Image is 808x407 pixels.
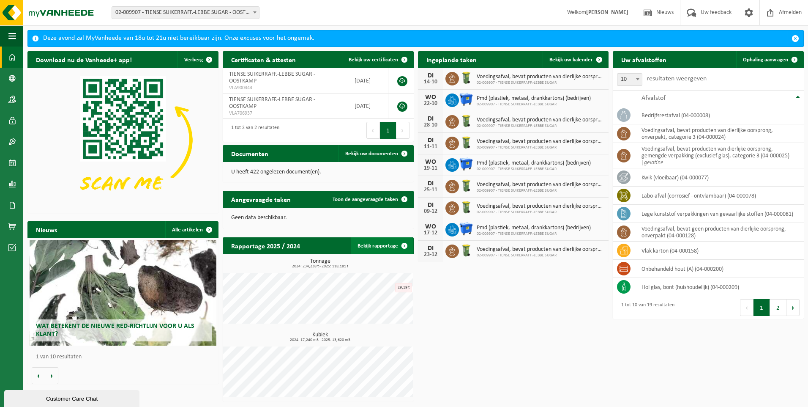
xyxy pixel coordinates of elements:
[4,388,141,407] iframe: chat widget
[326,191,413,208] a: Toon de aangevraagde taken
[422,115,439,122] div: DI
[459,114,473,128] img: WB-0140-HPE-GN-50
[635,278,804,296] td: hol glas, bont (huishoudelijk) (04-000209)
[227,121,279,140] div: 1 tot 2 van 2 resultaten
[227,332,414,342] h3: Kubiek
[635,124,804,143] td: voedingsafval, bevat producten van dierlijke oorsprong, onverpakt, categorie 3 (04-000024)
[635,205,804,223] td: lege kunststof verpakkingen van gevaarlijke stoffen (04-000081)
[342,51,413,68] a: Bekijk uw certificaten
[422,79,439,85] div: 14-10
[635,260,804,278] td: onbehandeld hout (A) (04-000200)
[459,71,473,85] img: WB-0140-HPE-GN-50
[396,122,409,139] button: Next
[338,145,413,162] a: Bekijk uw documenten
[477,160,591,167] span: Pmd (plastiek, metaal, drankkartons) (bedrijven)
[635,168,804,187] td: kwik (vloeibaar) (04-000077)
[740,299,753,316] button: Previous
[477,74,605,80] span: Voedingsafval, bevat producten van dierlijke oorsprong, onverpakt, categorie 3
[231,215,405,221] p: Geen data beschikbaar.
[477,210,605,215] span: 02-009907 - TIENSE SUIKERRAFF.-LEBBE SUGAR
[223,191,299,207] h2: Aangevraagde taken
[380,122,396,139] button: 1
[422,245,439,252] div: DI
[543,51,608,68] a: Bekijk uw kalender
[112,6,259,19] span: 02-009907 - TIENSE SUIKERRAFF.-LEBBE SUGAR - OOSTKAMP
[229,110,341,117] span: VLA706937
[477,167,591,172] span: 02-009907 - TIENSE SUIKERRAFF.-LEBBE SUGAR
[422,165,439,171] div: 19-11
[635,223,804,242] td: voedingsafval, bevat geen producten van dierlijke oorsprong, onverpakt (04-000128)
[229,96,315,110] span: TIENSE SUIKERRAFF.-LEBBE SUGAR - OOSTKAMP
[36,323,194,338] span: Wat betekent de nieuwe RED-richtlijn voor u als klant?
[477,95,591,102] span: Pmd (plastiek, metaal, drankkartons) (bedrijven)
[422,180,439,187] div: DI
[549,57,593,63] span: Bekijk uw kalender
[459,200,473,214] img: WB-0140-HPE-GN-50
[617,73,642,86] span: 10
[184,57,203,63] span: Verberg
[422,101,439,107] div: 22-10
[333,197,398,202] span: Toon de aangevraagde taken
[223,51,304,68] h2: Certificaten & attesten
[617,74,642,85] span: 10
[223,145,277,162] h2: Documenten
[43,30,787,47] div: Deze avond zal MyVanheede van 18u tot 21u niet bereikbaar zijn. Onze excuses voor het ongemak.
[30,240,217,346] a: Wat betekent de nieuwe RED-richtlijn voor u als klant?
[647,75,707,82] label: resultaten weergeven
[227,264,414,269] span: 2024: 234,238 t - 2025: 118,181 t
[770,299,786,316] button: 2
[459,243,473,258] img: WB-0140-HPE-GN-50
[635,106,804,124] td: bedrijfsrestafval (04-000008)
[477,80,605,85] span: 02-009907 - TIENSE SUIKERRAFF.-LEBBE SUGAR
[165,221,218,238] a: Alle artikelen
[348,93,388,119] td: [DATE]
[459,135,473,150] img: WB-0140-HPE-GN-50
[112,7,259,19] span: 02-009907 - TIENSE SUIKERRAFF.-LEBBE SUGAR - OOSTKAMP
[422,159,439,165] div: WO
[477,203,605,210] span: Voedingsafval, bevat producten van dierlijke oorsprong, onverpakt, categorie 3
[27,68,218,212] img: Download de VHEPlus App
[477,225,591,231] span: Pmd (plastiek, metaal, drankkartons) (bedrijven)
[229,85,341,91] span: VLA900444
[477,253,605,258] span: 02-009907 - TIENSE SUIKERRAFF.-LEBBE SUGAR
[36,354,214,360] p: 1 van 10 resultaten
[422,209,439,214] div: 09-12
[27,51,140,68] h2: Download nu de Vanheede+ app!
[641,95,666,102] span: Afvalstof
[45,367,58,384] button: Volgende
[422,137,439,144] div: DI
[743,57,788,63] span: Ophaling aanvragen
[422,94,439,101] div: WO
[422,144,439,150] div: 11-11
[348,68,388,93] td: [DATE]
[635,242,804,260] td: vlak karton (04-000158)
[422,187,439,193] div: 25-11
[644,159,663,166] i: gelatine
[586,9,628,16] strong: [PERSON_NAME]
[422,223,439,230] div: WO
[477,117,605,124] span: Voedingsafval, bevat producten van dierlijke oorsprong, onverpakt, categorie 3
[635,143,804,168] td: voedingsafval, bevat producten van dierlijke oorsprong, gemengde verpakking (exclusief glas), cat...
[227,338,414,342] span: 2024: 17,240 m3 - 2025: 13,620 m3
[617,298,674,317] div: 1 tot 10 van 19 resultaten
[231,169,405,175] p: U heeft 422 ongelezen document(en).
[477,124,605,129] span: 02-009907 - TIENSE SUIKERRAFF.-LEBBE SUGAR
[613,51,675,68] h2: Uw afvalstoffen
[418,51,485,68] h2: Ingeplande taken
[27,221,66,238] h2: Nieuws
[422,230,439,236] div: 17-12
[366,122,380,139] button: Previous
[635,187,804,205] td: labo-afval (corrosief - ontvlambaar) (04-000078)
[736,51,803,68] a: Ophaling aanvragen
[786,299,800,316] button: Next
[459,222,473,236] img: WB-1100-HPE-BE-01
[349,57,398,63] span: Bekijk uw certificaten
[395,283,412,292] div: 29,19 t
[459,157,473,171] img: WB-1100-HPE-BE-01
[227,258,414,269] h3: Tonnage
[422,202,439,209] div: DI
[223,237,308,254] h2: Rapportage 2025 / 2024
[32,367,45,384] button: Vorige
[477,138,605,145] span: Voedingsafval, bevat producten van dierlijke oorsprong, onverpakt, categorie 3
